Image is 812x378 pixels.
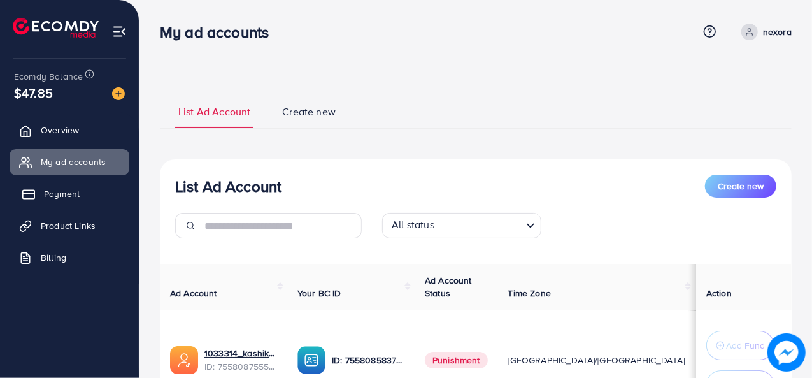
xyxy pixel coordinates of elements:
a: Product Links [10,213,129,238]
a: Overview [10,117,129,143]
img: ic-ads-acc.e4c84228.svg [170,346,198,374]
p: Add Fund [726,338,765,353]
a: My ad accounts [10,149,129,175]
span: Your BC ID [297,287,341,300]
span: Punishment [425,352,488,368]
span: All status [389,215,437,235]
span: Action [706,287,732,300]
span: Create new [282,105,336,119]
span: Ad Account [170,287,217,300]
div: <span class='underline'>1033314_kashikhan_1759754407050</span></br>7558087555456040977 [204,347,277,373]
span: Product Links [41,219,96,232]
h3: List Ad Account [175,177,281,196]
a: Payment [10,181,129,207]
img: menu [112,24,127,39]
p: nexora [763,24,792,40]
span: My ad accounts [41,156,106,168]
div: Search for option [382,213,541,238]
img: image [112,87,125,100]
span: Ad Account Status [425,274,472,300]
img: image [767,333,806,372]
span: Billing [41,251,66,264]
h3: My ad accounts [160,23,279,41]
img: ic-ba-acc.ded83a64.svg [297,346,325,374]
input: Search for option [438,215,521,235]
img: logo [13,18,99,38]
span: Ecomdy Balance [14,70,83,83]
button: Add Fund [706,331,774,360]
span: Overview [41,124,79,136]
span: Payment [44,187,80,200]
a: 1033314_kashikhan_1759754407050 [204,347,277,360]
span: [GEOGRAPHIC_DATA]/[GEOGRAPHIC_DATA] [508,354,685,367]
button: Create new [705,175,776,198]
a: Billing [10,245,129,270]
span: ID: 7558087555456040977 [204,360,277,373]
span: Create new [718,180,764,193]
p: ID: 7558085837339721735 [332,353,404,368]
a: nexora [736,24,792,40]
span: Time Zone [508,287,551,300]
span: $47.85 [14,84,53,102]
span: List Ad Account [178,105,250,119]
